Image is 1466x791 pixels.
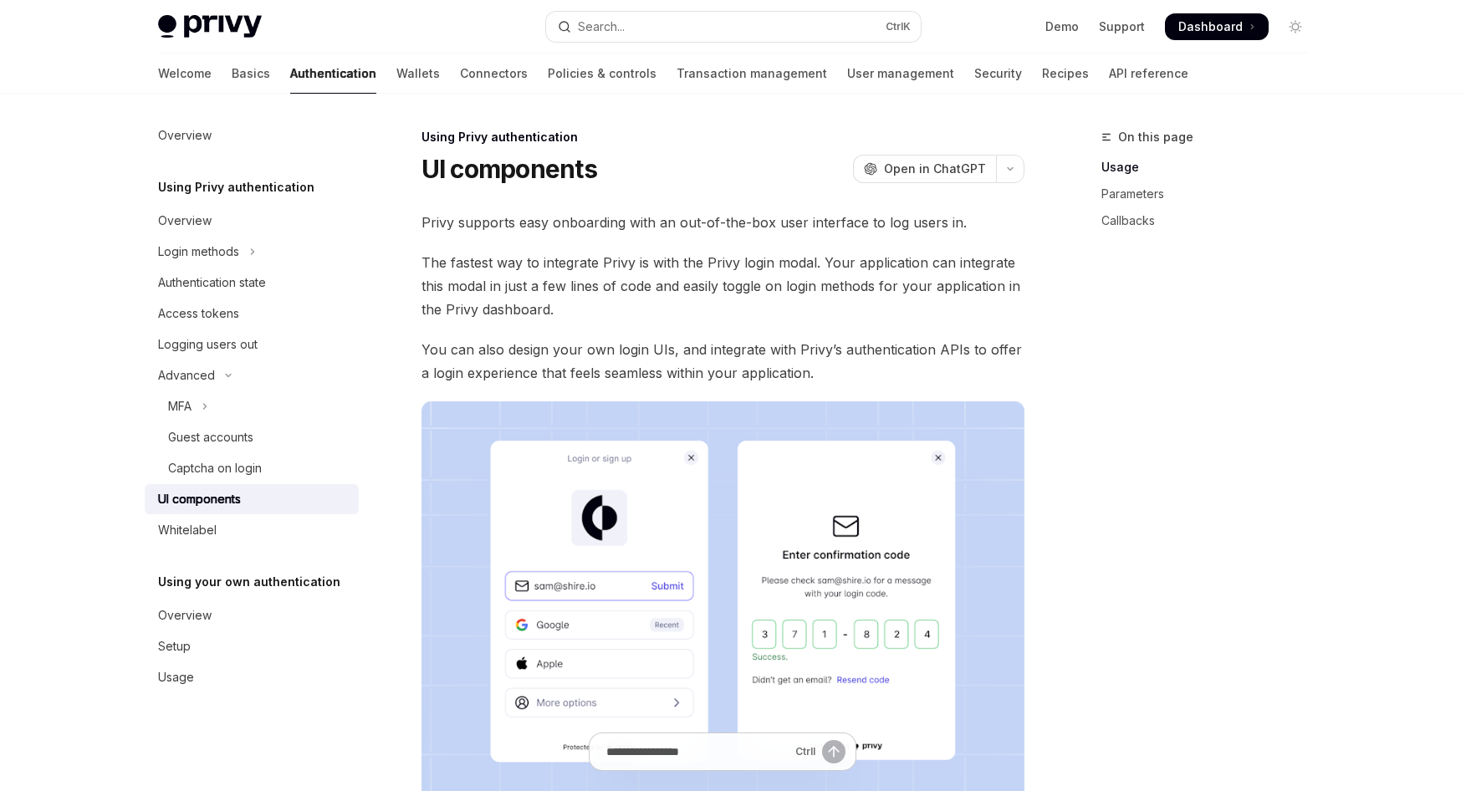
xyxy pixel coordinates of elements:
a: Authentication state [145,268,359,298]
img: light logo [158,15,262,38]
a: Connectors [460,54,528,94]
a: Wallets [396,54,440,94]
span: Open in ChatGPT [884,161,986,177]
button: Open search [546,12,921,42]
div: Overview [158,125,212,145]
a: Basics [232,54,270,94]
div: Captcha on login [168,458,262,478]
span: Dashboard [1178,18,1243,35]
div: Search... [578,17,625,37]
button: Toggle dark mode [1282,13,1309,40]
div: Authentication state [158,273,266,293]
button: Toggle Advanced section [145,360,359,390]
a: Guest accounts [145,422,359,452]
h1: UI components [421,154,597,184]
div: Using Privy authentication [421,129,1024,145]
span: You can also design your own login UIs, and integrate with Privy’s authentication APIs to offer a... [421,338,1024,385]
div: UI components [158,489,241,509]
a: Callbacks [1101,207,1322,234]
a: Policies & controls [548,54,656,94]
span: Privy supports easy onboarding with an out-of-the-box user interface to log users in. [421,211,1024,234]
a: Overview [145,120,359,151]
div: Logging users out [158,334,258,355]
a: Access tokens [145,299,359,329]
div: Overview [158,211,212,231]
div: Advanced [158,365,215,385]
a: User management [847,54,954,94]
span: On this page [1118,127,1193,147]
div: MFA [168,396,192,416]
a: Usage [1101,154,1322,181]
button: Open in ChatGPT [853,155,996,183]
a: Captcha on login [145,453,359,483]
a: Recipes [1042,54,1089,94]
button: Toggle MFA section [145,391,359,421]
a: Parameters [1101,181,1322,207]
button: Toggle Login methods section [145,237,359,267]
a: Overview [145,206,359,236]
a: Transaction management [677,54,827,94]
h5: Using Privy authentication [158,177,314,197]
div: Access tokens [158,304,239,324]
a: Demo [1045,18,1079,35]
a: UI components [145,484,359,514]
a: Whitelabel [145,515,359,545]
span: Ctrl K [886,20,911,33]
a: Authentication [290,54,376,94]
a: Dashboard [1165,13,1269,40]
a: API reference [1109,54,1188,94]
a: Security [974,54,1022,94]
div: Login methods [158,242,239,262]
div: Guest accounts [168,427,253,447]
a: Welcome [158,54,212,94]
a: Support [1099,18,1145,35]
span: The fastest way to integrate Privy is with the Privy login modal. Your application can integrate ... [421,251,1024,321]
a: Logging users out [145,329,359,360]
div: Whitelabel [158,520,217,540]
